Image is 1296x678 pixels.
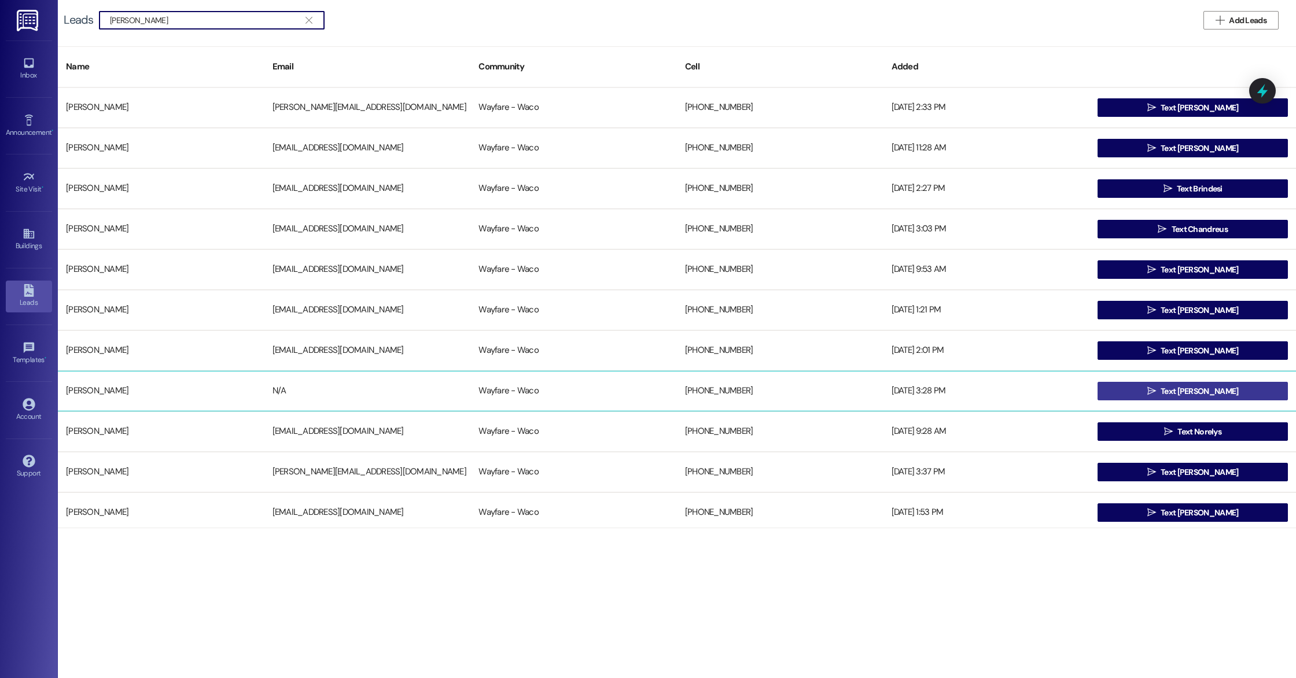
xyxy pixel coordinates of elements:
[470,460,677,484] div: Wayfare - Waco
[42,183,43,191] span: •
[264,137,471,160] div: [EMAIL_ADDRESS][DOMAIN_NAME]
[300,12,318,29] button: Clear text
[1177,426,1221,438] span: Text Norelys
[1161,385,1238,397] span: Text [PERSON_NAME]
[1098,422,1288,441] button: Text Norelys
[1177,183,1223,195] span: Text Brindesi
[677,96,883,119] div: [PHONE_NUMBER]
[45,354,46,362] span: •
[1229,14,1266,27] span: Add Leads
[677,258,883,281] div: [PHONE_NUMBER]
[1161,102,1238,114] span: Text [PERSON_NAME]
[58,137,264,160] div: [PERSON_NAME]
[1161,466,1238,478] span: Text [PERSON_NAME]
[1161,142,1238,154] span: Text [PERSON_NAME]
[64,14,93,26] div: Leads
[1203,11,1279,30] button: Add Leads
[677,299,883,322] div: [PHONE_NUMBER]
[677,501,883,524] div: [PHONE_NUMBER]
[1098,301,1288,319] button: Text [PERSON_NAME]
[264,339,471,362] div: [EMAIL_ADDRESS][DOMAIN_NAME]
[677,460,883,484] div: [PHONE_NUMBER]
[1161,264,1238,276] span: Text [PERSON_NAME]
[6,451,52,482] a: Support
[883,96,1090,119] div: [DATE] 2:33 PM
[470,96,677,119] div: Wayfare - Waco
[1158,224,1166,234] i: 
[883,339,1090,362] div: [DATE] 2:01 PM
[1161,304,1238,316] span: Text [PERSON_NAME]
[58,96,264,119] div: [PERSON_NAME]
[1172,223,1228,235] span: Text Chandreus
[51,127,53,135] span: •
[58,177,264,200] div: [PERSON_NAME]
[470,137,677,160] div: Wayfare - Waco
[58,420,264,443] div: [PERSON_NAME]
[470,218,677,241] div: Wayfare - Waco
[1147,305,1156,315] i: 
[677,177,883,200] div: [PHONE_NUMBER]
[677,339,883,362] div: [PHONE_NUMBER]
[1164,184,1172,193] i: 
[883,53,1090,81] div: Added
[1098,98,1288,117] button: Text [PERSON_NAME]
[305,16,312,25] i: 
[883,137,1090,160] div: [DATE] 11:28 AM
[264,420,471,443] div: [EMAIL_ADDRESS][DOMAIN_NAME]
[110,12,300,28] input: Search name/email/community (quotes for exact match e.g. "John Smith")
[264,96,471,119] div: [PERSON_NAME][EMAIL_ADDRESS][DOMAIN_NAME]
[470,53,677,81] div: Community
[58,299,264,322] div: [PERSON_NAME]
[677,379,883,403] div: [PHONE_NUMBER]
[883,299,1090,322] div: [DATE] 1:21 PM
[677,218,883,241] div: [PHONE_NUMBER]
[470,339,677,362] div: Wayfare - Waco
[264,501,471,524] div: [EMAIL_ADDRESS][DOMAIN_NAME]
[1098,220,1288,238] button: Text Chandreus
[264,53,471,81] div: Email
[883,460,1090,484] div: [DATE] 3:37 PM
[264,460,471,484] div: [PERSON_NAME][EMAIL_ADDRESS][DOMAIN_NAME]
[1098,139,1288,157] button: Text [PERSON_NAME]
[264,258,471,281] div: [EMAIL_ADDRESS][DOMAIN_NAME]
[883,379,1090,403] div: [DATE] 3:28 PM
[264,299,471,322] div: [EMAIL_ADDRESS][DOMAIN_NAME]
[17,10,41,31] img: ResiDesk Logo
[470,177,677,200] div: Wayfare - Waco
[1147,346,1156,355] i: 
[1147,467,1156,477] i: 
[470,299,677,322] div: Wayfare - Waco
[1147,508,1156,517] i: 
[1098,179,1288,198] button: Text Brindesi
[58,379,264,403] div: [PERSON_NAME]
[883,177,1090,200] div: [DATE] 2:27 PM
[1161,507,1238,519] span: Text [PERSON_NAME]
[1161,345,1238,357] span: Text [PERSON_NAME]
[1098,382,1288,400] button: Text [PERSON_NAME]
[1098,503,1288,522] button: Text [PERSON_NAME]
[1098,463,1288,481] button: Text [PERSON_NAME]
[264,177,471,200] div: [EMAIL_ADDRESS][DOMAIN_NAME]
[677,420,883,443] div: [PHONE_NUMBER]
[58,258,264,281] div: [PERSON_NAME]
[6,338,52,369] a: Templates •
[264,218,471,241] div: [EMAIL_ADDRESS][DOMAIN_NAME]
[1147,265,1156,274] i: 
[1216,16,1224,25] i: 
[58,53,264,81] div: Name
[58,218,264,241] div: [PERSON_NAME]
[470,420,677,443] div: Wayfare - Waco
[58,460,264,484] div: [PERSON_NAME]
[6,53,52,84] a: Inbox
[677,137,883,160] div: [PHONE_NUMBER]
[1147,103,1156,112] i: 
[1164,427,1173,436] i: 
[883,501,1090,524] div: [DATE] 1:53 PM
[264,379,471,403] div: N/A
[58,501,264,524] div: [PERSON_NAME]
[6,167,52,198] a: Site Visit •
[6,395,52,426] a: Account
[883,218,1090,241] div: [DATE] 3:03 PM
[1147,143,1156,153] i: 
[58,339,264,362] div: [PERSON_NAME]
